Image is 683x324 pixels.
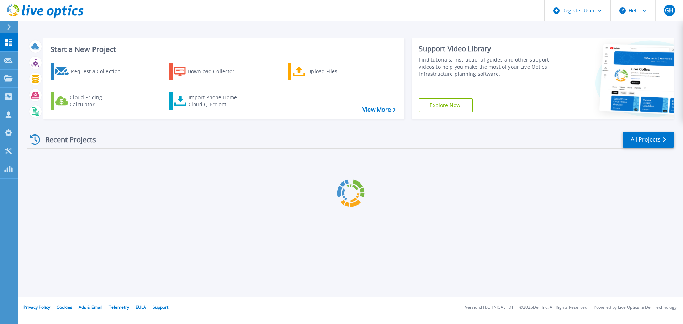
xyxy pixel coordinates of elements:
a: Cookies [57,304,72,310]
a: Explore Now! [419,98,473,112]
div: Import Phone Home CloudIQ Project [189,94,244,108]
span: GH [665,7,673,13]
div: Find tutorials, instructional guides and other support videos to help you make the most of your L... [419,56,552,78]
div: Download Collector [187,64,244,79]
a: Request a Collection [51,63,130,80]
div: Cloud Pricing Calculator [70,94,127,108]
a: Cloud Pricing Calculator [51,92,130,110]
a: All Projects [623,132,674,148]
a: Telemetry [109,304,129,310]
a: EULA [136,304,146,310]
a: Privacy Policy [23,304,50,310]
a: Download Collector [169,63,249,80]
a: View More [362,106,396,113]
li: Version: [TECHNICAL_ID] [465,305,513,310]
h3: Start a New Project [51,46,396,53]
a: Support [153,304,168,310]
a: Upload Files [288,63,367,80]
div: Support Video Library [419,44,552,53]
li: © 2025 Dell Inc. All Rights Reserved [519,305,587,310]
div: Recent Projects [27,131,106,148]
li: Powered by Live Optics, a Dell Technology [594,305,677,310]
div: Upload Files [307,64,364,79]
a: Ads & Email [79,304,102,310]
div: Request a Collection [71,64,128,79]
